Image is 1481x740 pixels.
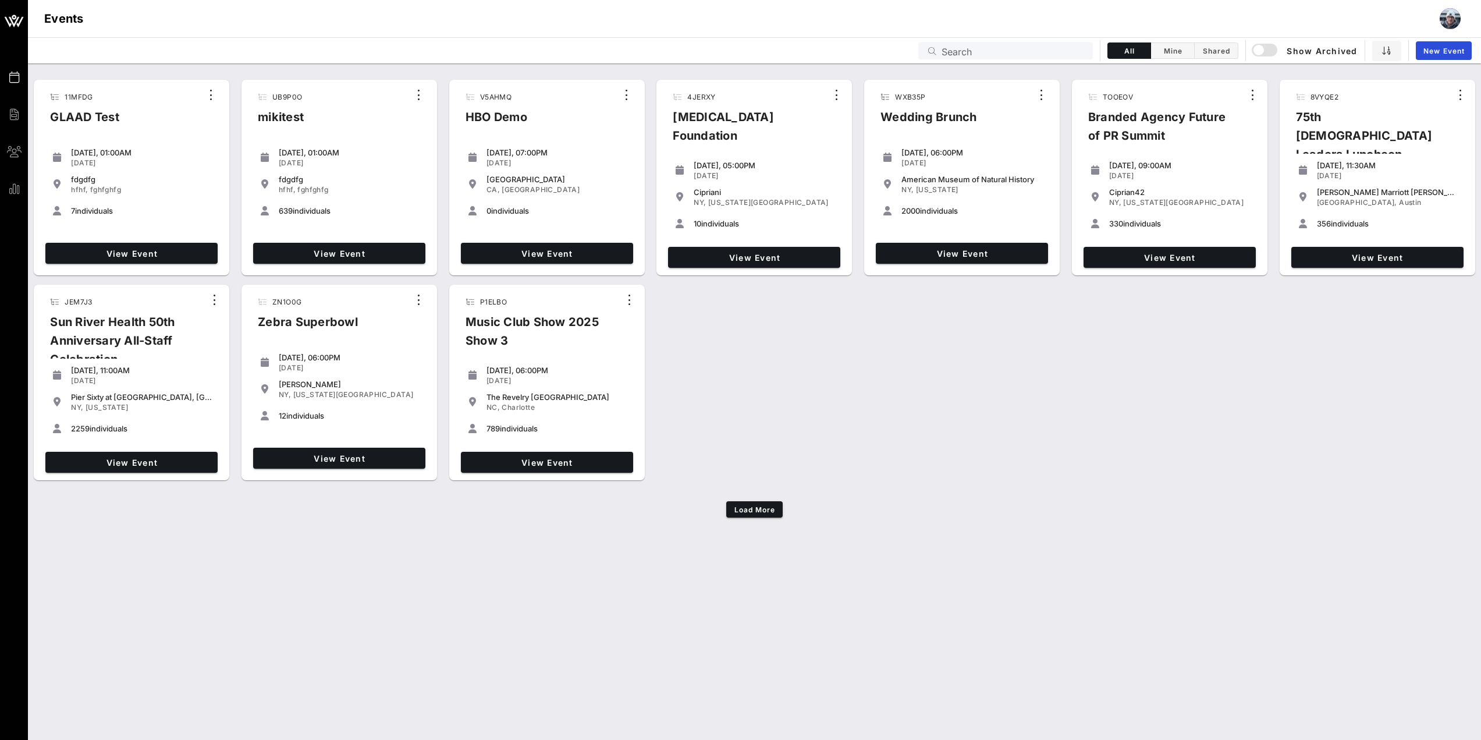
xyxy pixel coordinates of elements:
[694,161,836,170] div: [DATE], 05:00PM
[71,206,213,215] div: individuals
[1109,198,1121,207] span: NY,
[916,185,958,194] span: [US_STATE]
[486,392,628,402] div: The Revelry [GEOGRAPHIC_DATA]
[1109,219,1123,228] span: 330
[279,206,293,215] span: 639
[708,198,829,207] span: [US_STATE][GEOGRAPHIC_DATA]
[1317,187,1459,197] div: [PERSON_NAME] Marriott [PERSON_NAME]
[65,93,93,101] span: 11MFDG
[1317,198,1397,207] span: [GEOGRAPHIC_DATA],
[71,392,213,402] div: Pier Sixty at [GEOGRAPHIC_DATA], [GEOGRAPHIC_DATA] in [GEOGRAPHIC_DATA]
[486,366,628,375] div: [DATE], 06:00PM
[1202,47,1231,55] span: Shared
[1107,43,1151,59] button: All
[50,458,213,468] span: View Event
[45,243,218,264] a: View Event
[486,206,628,215] div: individuals
[480,93,512,101] span: V5AHMQ
[1253,44,1357,58] span: Show Archived
[694,219,701,228] span: 10
[248,108,313,136] div: mikitest
[486,424,500,433] span: 789
[895,93,925,101] span: WXB35P
[673,253,836,263] span: View Event
[663,108,826,154] div: [MEDICAL_DATA] Foundation
[71,175,213,184] div: fdgdfg
[901,206,920,215] span: 2000
[272,298,301,306] span: ZN1O0G
[486,376,628,385] div: [DATE]
[1195,43,1238,59] button: Shared
[694,219,836,228] div: individuals
[279,411,286,420] span: 12
[71,148,213,157] div: [DATE], 01:00AM
[71,376,213,385] div: [DATE]
[65,298,92,306] span: JEM7J3
[1317,161,1459,170] div: [DATE], 11:30AM
[71,403,83,412] span: NY,
[871,108,986,136] div: Wedding Brunch
[1109,219,1251,228] div: individuals
[486,158,628,168] div: [DATE]
[876,243,1048,264] a: View Event
[1158,47,1187,55] span: Mine
[253,243,425,264] a: View Event
[901,185,914,194] span: NY,
[279,148,421,157] div: [DATE], 01:00AM
[1399,198,1421,207] span: Austin
[901,158,1043,168] div: [DATE]
[486,424,628,433] div: individuals
[1123,198,1244,207] span: [US_STATE][GEOGRAPHIC_DATA]
[71,366,213,375] div: [DATE], 11:00AM
[86,403,128,412] span: [US_STATE]
[1296,253,1459,263] span: View Event
[41,313,205,378] div: Sun River Health 50th Anniversary All-Staff Celebration
[253,448,425,469] a: View Event
[44,9,84,28] h1: Events
[1151,43,1195,59] button: Mine
[1423,47,1465,55] span: New Event
[1317,171,1459,180] div: [DATE]
[668,247,840,268] a: View Event
[466,458,628,468] span: View Event
[1079,108,1243,154] div: Branded Agency Future of PR Summit
[258,454,421,463] span: View Event
[694,187,836,197] div: Cipriani
[502,185,580,194] span: [GEOGRAPHIC_DATA]
[1291,247,1464,268] a: View Event
[1109,161,1251,170] div: [DATE], 09:00AM
[486,403,500,412] span: NC,
[456,313,620,359] div: Music Club Show 2025 Show 3
[456,108,537,136] div: HBO Demo
[486,175,628,184] div: [GEOGRAPHIC_DATA]
[71,158,213,168] div: [DATE]
[901,175,1043,184] div: American Museum of Natural History
[502,403,535,412] span: Charlotte
[1416,41,1472,60] a: New Event
[1310,93,1338,101] span: 8VYQE2
[279,380,421,389] div: [PERSON_NAME]
[726,501,783,518] button: Load More
[279,353,421,362] div: [DATE], 06:00PM
[461,243,633,264] a: View Event
[1317,219,1459,228] div: individuals
[1317,219,1331,228] span: 356
[734,505,776,514] span: Load More
[279,185,296,194] span: hfhf,
[258,249,421,259] span: View Event
[50,249,213,259] span: View Event
[279,411,421,420] div: individuals
[71,206,75,215] span: 7
[90,185,121,194] span: fghfghfg
[71,424,90,433] span: 2259
[279,175,421,184] div: fdgdfg
[1109,187,1251,197] div: Ciprian42
[694,171,836,180] div: [DATE]
[1103,93,1133,101] span: TOOEOV
[41,108,129,136] div: GLAAD Test
[486,148,628,157] div: [DATE], 07:00PM
[486,206,491,215] span: 0
[279,363,421,373] div: [DATE]
[45,452,218,473] a: View Event
[293,390,414,399] span: [US_STATE][GEOGRAPHIC_DATA]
